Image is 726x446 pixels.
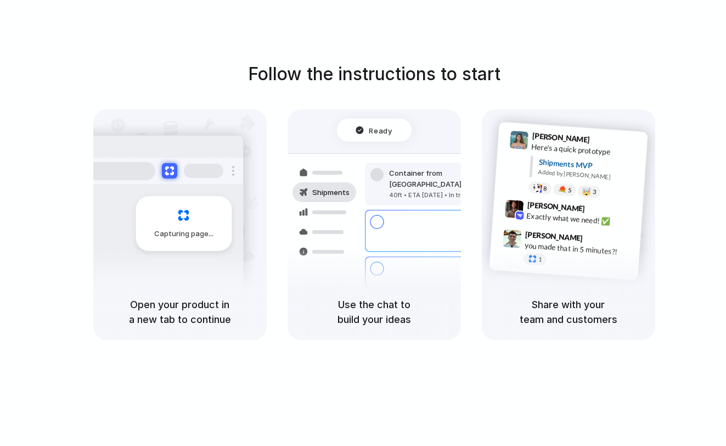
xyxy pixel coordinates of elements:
[527,199,585,215] span: [PERSON_NAME]
[524,240,634,259] div: you made that in 5 minutes?!
[586,234,609,247] span: 9:47 AM
[588,204,610,218] span: 9:42 AM
[543,186,547,192] span: 8
[389,168,508,189] div: Container from [GEOGRAPHIC_DATA]
[526,210,636,229] div: Exactly what we need! ✅
[582,188,591,196] div: 🤯
[538,157,640,175] div: Shipments MVP
[495,297,642,327] h5: Share with your team and customers
[312,187,350,198] span: Shipments
[301,297,448,327] h5: Use the chat to build your ideas
[106,297,254,327] h5: Open your product in a new tab to continue
[532,130,590,146] span: [PERSON_NAME]
[592,189,596,195] span: 3
[531,141,640,160] div: Here's a quick prototype
[593,135,615,148] span: 9:41 AM
[538,168,639,183] div: Added by [PERSON_NAME]
[248,61,500,87] h1: Follow the instructions to start
[538,257,542,263] span: 1
[154,228,215,239] span: Capturing page
[389,191,508,200] div: 40ft • ETA [DATE] • In transit
[369,125,392,136] span: Ready
[567,187,571,193] span: 5
[525,228,583,244] span: [PERSON_NAME]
